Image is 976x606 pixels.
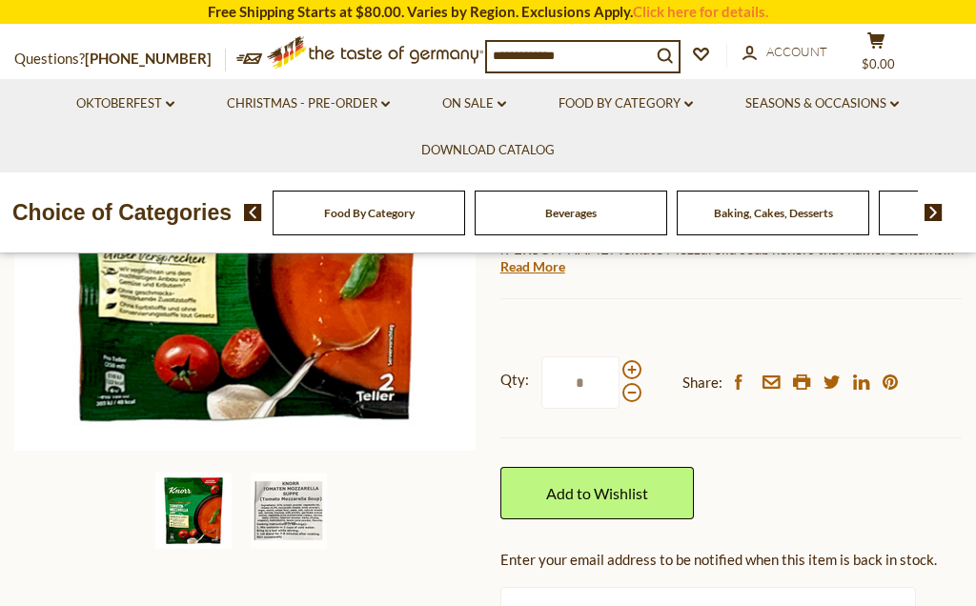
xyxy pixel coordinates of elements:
a: Food By Category [559,93,693,114]
img: previous arrow [244,204,262,221]
img: Knorr "Feinschmecker" Tomato and Mozzarella Soup, 2.2 oz [155,473,232,549]
button: $0.00 [847,31,905,79]
a: On Sale [442,93,506,114]
div: Enter your email address to be notified when this item is back in stock. [500,548,962,572]
input: Qty: [541,356,620,409]
img: next arrow [925,204,943,221]
p: Questions? [14,47,226,71]
a: Click here for details. [633,3,768,20]
a: [PHONE_NUMBER] [85,50,212,67]
a: Add to Wishlist [500,467,694,519]
span: $0.00 [862,56,895,71]
a: Beverages [545,206,597,220]
span: Share: [682,371,722,394]
strong: Qty: [500,368,529,392]
a: Read More [500,257,565,276]
a: Baking, Cakes, Desserts [714,206,833,220]
a: Food By Category [324,206,415,220]
img: Knorr "Feinschmecker" Tomato and Mozzarella Soup, 2.2 oz [251,473,327,549]
span: Account [766,44,827,59]
a: Seasons & Occasions [745,93,899,114]
a: Oktoberfest [76,93,174,114]
a: Christmas - PRE-ORDER [227,93,390,114]
a: Download Catalog [421,140,555,161]
a: Account [742,42,827,63]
